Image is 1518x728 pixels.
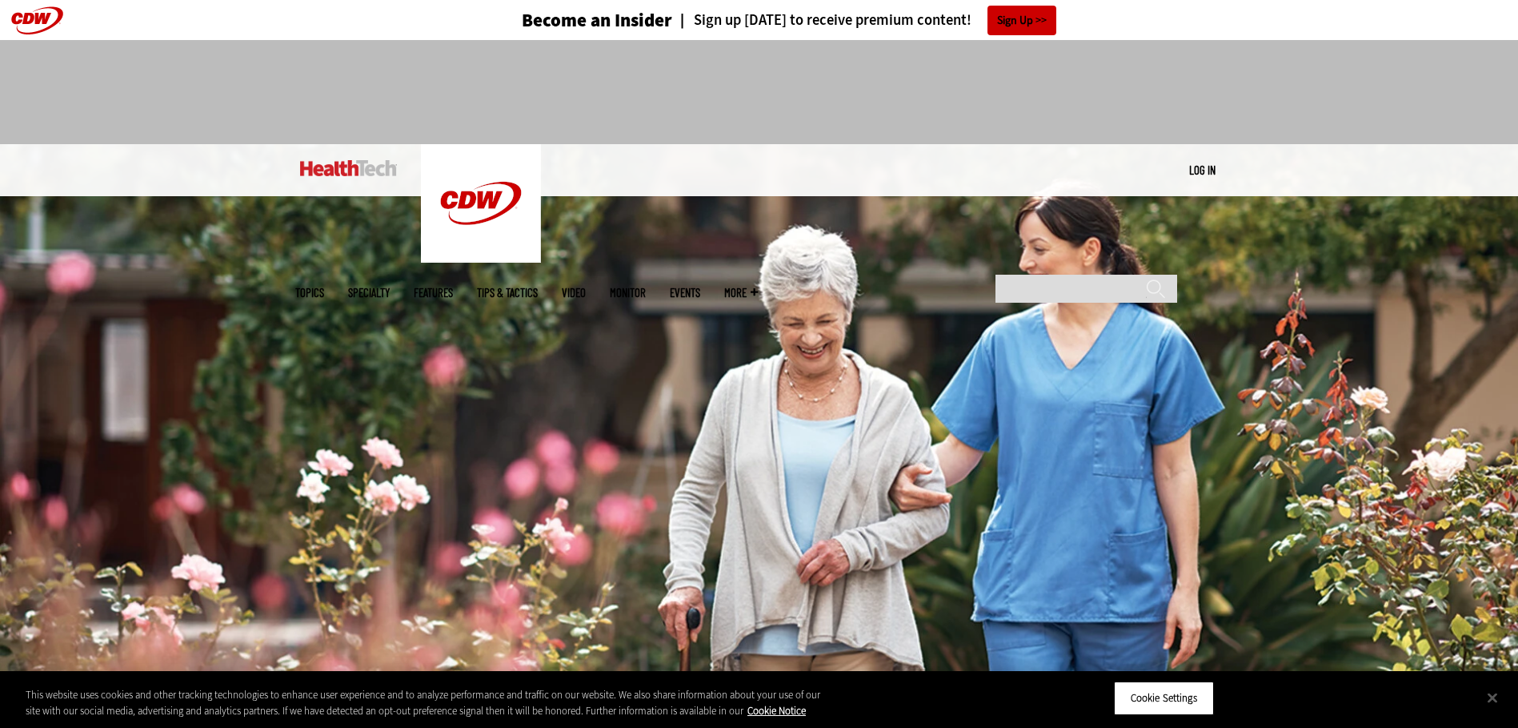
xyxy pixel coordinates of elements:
[348,287,390,299] span: Specialty
[295,287,324,299] span: Topics
[421,250,541,267] a: CDW
[987,6,1056,35] a: Sign Up
[300,160,397,176] img: Home
[522,11,672,30] h3: Become an Insider
[747,704,806,718] a: More information about your privacy
[421,144,541,263] img: Home
[610,287,646,299] a: MonITor
[1475,680,1510,715] button: Close
[1189,163,1216,177] a: Log in
[462,11,672,30] a: Become an Insider
[724,287,758,299] span: More
[477,287,538,299] a: Tips & Tactics
[672,13,971,28] a: Sign up [DATE] to receive premium content!
[414,287,453,299] a: Features
[670,287,700,299] a: Events
[562,287,586,299] a: Video
[468,56,1051,128] iframe: advertisement
[1114,682,1214,715] button: Cookie Settings
[1189,162,1216,179] div: User menu
[26,687,835,718] div: This website uses cookies and other tracking technologies to enhance user experience and to analy...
